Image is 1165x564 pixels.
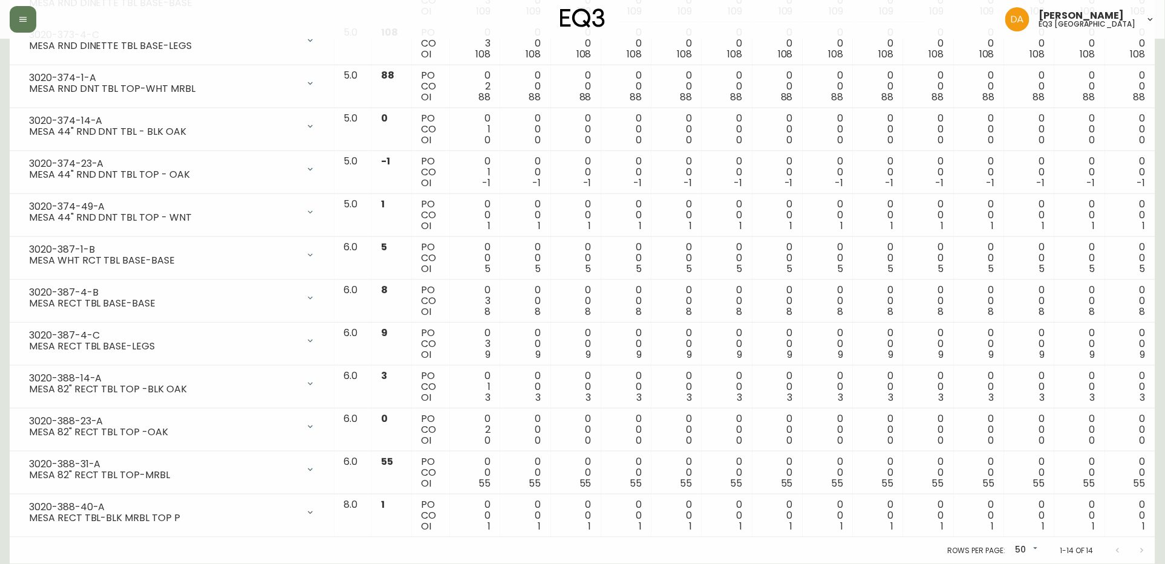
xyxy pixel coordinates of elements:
[381,326,388,340] span: 9
[422,156,440,189] div: PO CO
[611,27,642,60] div: 0 0
[1115,70,1146,103] div: 0 0
[762,285,793,317] div: 0 0
[611,242,642,274] div: 0 0
[913,27,944,60] div: 0 0
[1005,7,1030,31] img: dd1a7e8db21a0ac8adbf82b84ca05374
[1140,305,1146,319] span: 8
[677,47,692,61] span: 108
[938,305,944,319] span: 8
[740,219,743,233] span: 1
[535,262,541,276] span: 5
[636,305,642,319] span: 8
[812,242,843,274] div: 0 0
[1039,305,1045,319] span: 8
[913,328,944,360] div: 0 0
[1089,305,1095,319] span: 8
[460,70,491,103] div: 0 2
[29,384,298,395] div: MESA 82" RECT TBL TOP -BLK OAK
[19,371,325,397] div: 3020-388-14-AMESA 82" RECT TBL TOP -BLK OAK
[381,154,390,168] span: -1
[510,113,541,146] div: 0 0
[1137,176,1146,190] span: -1
[422,133,432,147] span: OI
[535,133,541,147] span: 0
[686,133,692,147] span: 0
[19,328,325,354] div: 3020-387-4-CMESA RECT TBL BASE-LEGS
[661,328,692,360] div: 0 0
[422,176,432,190] span: OI
[611,328,642,360] div: 0 0
[1087,176,1095,190] span: -1
[812,27,843,60] div: 0 0
[913,242,944,274] div: 0 0
[485,348,491,361] span: 9
[891,219,894,233] span: 1
[941,219,944,233] span: 1
[460,242,491,274] div: 0 0
[29,470,298,481] div: MESA 82" RECT TBL TOP-MRBL
[737,348,743,361] span: 9
[460,371,491,403] div: 0 1
[913,156,944,189] div: 0 0
[381,68,394,82] span: 88
[1092,219,1095,233] span: 1
[19,499,325,526] div: 3020-388-40-AMESA RECT TBL-BLK MRBL TOP P
[586,262,592,276] span: 5
[964,285,994,317] div: 0 0
[510,242,541,274] div: 0 0
[29,115,298,126] div: 3020-374-14-A
[812,156,843,189] div: 0 0
[636,133,642,147] span: 0
[510,27,541,60] div: 0 0
[711,242,742,274] div: 0 0
[29,169,298,180] div: MESA 44" RND DNT TBL TOP - OAK
[711,156,742,189] div: 0 0
[561,27,592,60] div: 0 0
[422,262,432,276] span: OI
[29,158,298,169] div: 3020-374-23-A
[1143,219,1146,233] span: 1
[988,133,994,147] span: 0
[422,219,432,233] span: OI
[1039,262,1045,276] span: 5
[812,328,843,360] div: 0 0
[1064,113,1095,146] div: 0 0
[837,133,843,147] span: 0
[1140,262,1146,276] span: 5
[475,47,491,61] span: 108
[611,285,642,317] div: 0 0
[334,151,371,194] td: 5.0
[863,156,893,189] div: 0 0
[1033,90,1045,104] span: 88
[762,242,793,274] div: 0 0
[1064,27,1095,60] div: 0 0
[711,328,742,360] div: 0 0
[29,41,298,51] div: MESA RND DINETTE TBL BASE-LEGS
[29,73,298,83] div: 3020-374-1-A
[964,328,994,360] div: 0 0
[485,133,491,147] span: 0
[1014,285,1045,317] div: 0 0
[29,341,298,352] div: MESA RECT TBL BASE-LEGS
[812,70,843,103] div: 0 0
[1064,70,1095,103] div: 0 0
[781,90,793,104] span: 88
[478,90,491,104] span: 88
[422,328,440,360] div: PO CO
[988,262,994,276] span: 5
[737,305,743,319] span: 8
[19,199,325,225] div: 3020-374-49-AMESA 44" RND DNT TBL TOP - WNT
[19,413,325,440] div: 3020-388-23-AMESA 82" RECT TBL TOP -OAK
[932,90,944,104] span: 88
[1089,262,1095,276] span: 5
[889,348,894,361] span: 9
[19,27,325,54] div: 3020-373-4-CMESA RND DINETTE TBL BASE-LEGS
[986,176,994,190] span: -1
[913,70,944,103] div: 0 0
[778,47,793,61] span: 108
[840,219,843,233] span: 1
[788,348,793,361] span: 9
[762,328,793,360] div: 0 0
[611,199,642,232] div: 0 0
